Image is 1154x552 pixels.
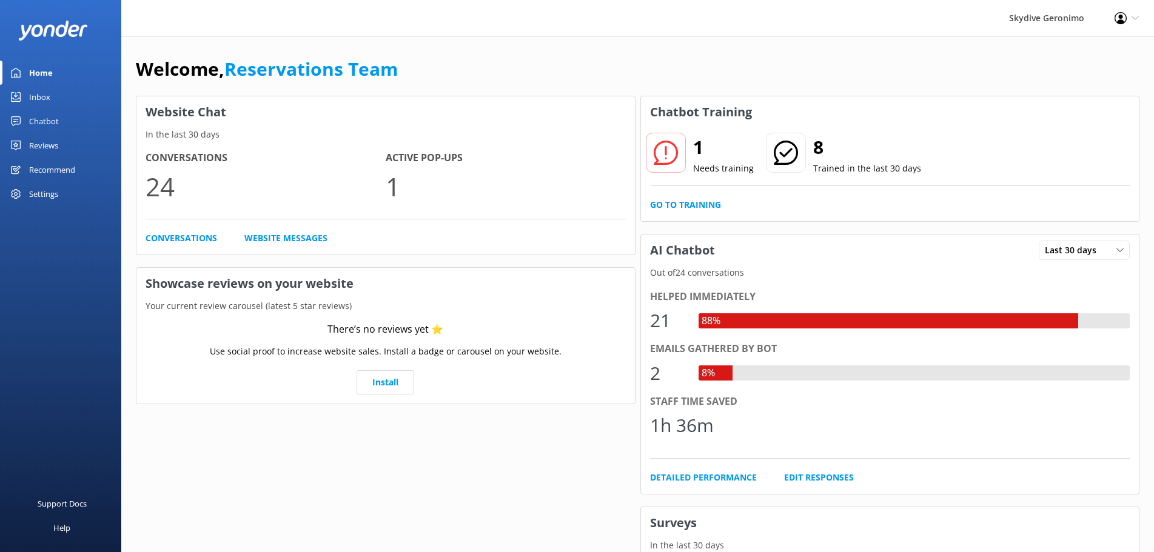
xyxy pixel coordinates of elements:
[650,306,686,335] div: 21
[38,491,87,516] div: Support Docs
[641,266,1139,279] p: Out of 24 conversations
[650,471,757,484] a: Detailed Performance
[813,162,921,175] p: Trained in the last 30 days
[29,61,53,85] div: Home
[29,85,50,109] div: Inbox
[136,299,635,313] p: Your current review carousel (latest 5 star reviews)
[136,55,398,84] h1: Welcome,
[650,289,1130,305] div: Helped immediately
[650,394,1130,410] div: Staff time saved
[699,365,718,381] div: 8%
[641,507,1139,539] h3: Surveys
[693,133,754,162] h2: 1
[18,21,88,41] img: yonder-white-logo.png
[641,234,724,266] h3: AI Chatbot
[386,166,626,207] p: 1
[784,471,854,484] a: Edit Responses
[29,109,59,133] div: Chatbot
[29,182,58,206] div: Settings
[650,411,714,440] div: 1h 36m
[386,150,626,166] h4: Active Pop-ups
[244,231,327,245] a: Website Messages
[813,133,921,162] h2: 8
[29,158,75,182] div: Recommend
[699,313,723,329] div: 88%
[224,56,398,81] a: Reservations Team
[641,539,1139,552] p: In the last 30 days
[136,268,635,299] h3: Showcase reviews on your website
[650,359,686,388] div: 2
[650,341,1130,357] div: Emails gathered by bot
[327,322,443,338] div: There’s no reviews yet ⭐
[146,231,217,245] a: Conversations
[650,198,721,211] a: Go to Training
[357,370,414,394] a: Install
[146,150,386,166] h4: Conversations
[29,133,58,158] div: Reviews
[146,166,386,207] p: 24
[136,96,635,128] h3: Website Chat
[136,128,635,141] p: In the last 30 days
[641,96,761,128] h3: Chatbot Training
[210,345,562,358] p: Use social proof to increase website sales. Install a badge or carousel on your website.
[53,516,70,540] div: Help
[693,162,754,175] p: Needs training
[1045,244,1104,257] span: Last 30 days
